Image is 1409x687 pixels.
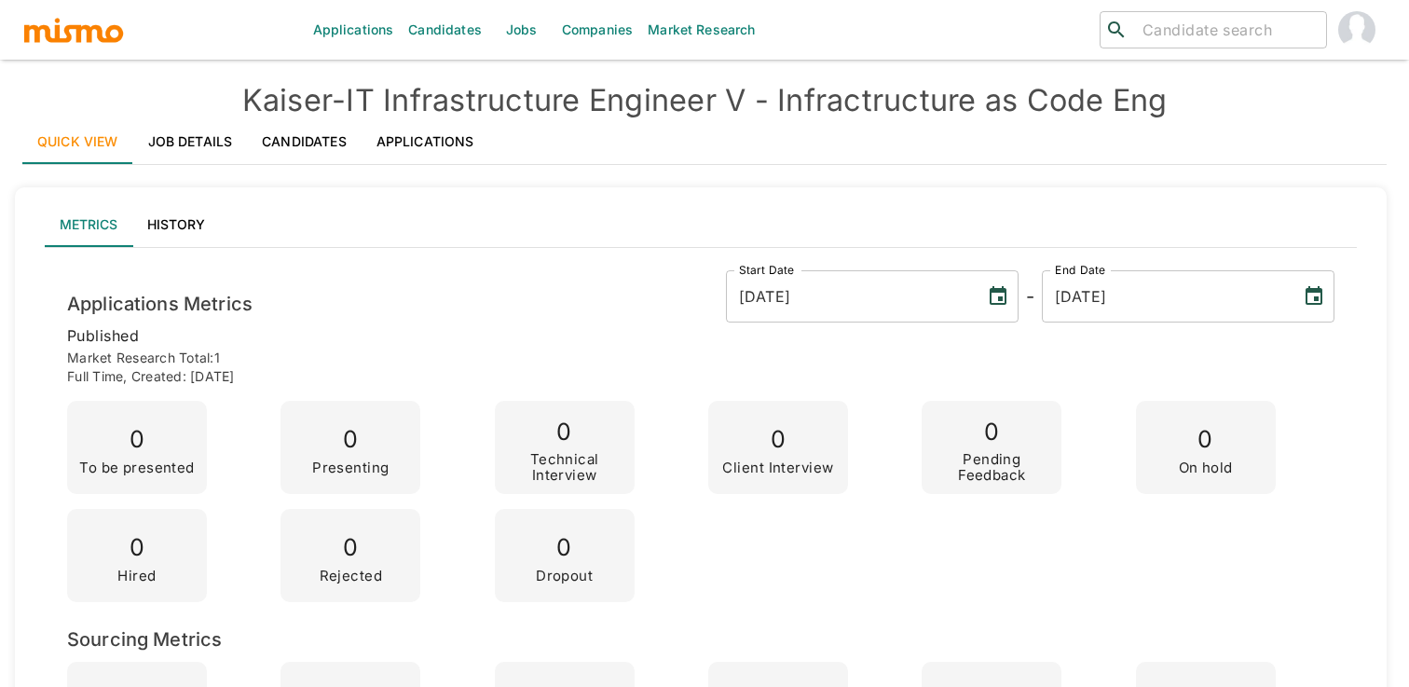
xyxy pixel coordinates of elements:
input: MM/DD/YYYY [1042,270,1288,323]
p: 0 [502,412,627,453]
p: To be presented [79,460,195,476]
p: Presenting [312,460,389,476]
div: lab API tabs example [45,202,1357,247]
p: 0 [929,412,1054,453]
h6: Applications Metrics [67,289,253,319]
a: Applications [362,119,489,164]
a: Quick View [22,119,133,164]
input: MM/DD/YYYY [726,270,972,323]
input: Candidate search [1135,17,1319,43]
p: Dropout [536,569,593,584]
button: Choose date, selected date is Sep 24, 2025 [1295,278,1333,315]
img: logo [22,16,125,44]
p: published [67,323,1334,349]
p: 0 [722,419,833,460]
p: Client Interview [722,460,833,476]
a: Job Details [133,119,248,164]
h6: - [1026,282,1034,311]
p: 0 [117,528,156,569]
label: Start Date [739,262,795,278]
img: Gabriel Hernandez [1338,11,1375,48]
a: Candidates [247,119,362,164]
p: Pending Feedback [929,452,1054,483]
h6: Sourcing Metrics [67,625,1334,654]
p: 0 [320,528,383,569]
button: Choose date, selected date is Sep 8, 2025 [979,278,1017,315]
p: Technical Interview [502,452,627,483]
p: 0 [536,528,593,569]
h4: Kaiser - IT Infrastructure Engineer V - Infractructure as Code Eng [22,82,1387,119]
button: History [132,202,220,247]
p: Rejected [320,569,383,584]
p: 0 [1179,419,1233,460]
p: Hired [117,569,156,584]
label: End Date [1055,262,1105,278]
p: Market Research Total: 1 [67,349,1334,367]
p: Full time , Created: [DATE] [67,367,1334,386]
p: 0 [312,419,389,460]
p: On hold [1179,460,1233,476]
button: Metrics [45,202,132,247]
p: 0 [79,419,195,460]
